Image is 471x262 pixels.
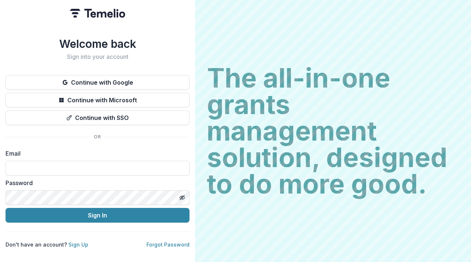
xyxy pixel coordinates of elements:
[6,75,190,90] button: Continue with Google
[6,241,88,248] p: Don't have an account?
[70,9,125,18] img: Temelio
[6,110,190,125] button: Continue with SSO
[6,93,190,107] button: Continue with Microsoft
[6,208,190,223] button: Sign In
[68,241,88,248] a: Sign Up
[6,178,185,187] label: Password
[146,241,190,248] a: Forgot Password
[6,53,190,60] h2: Sign into your account
[6,37,190,50] h1: Welcome back
[176,192,188,203] button: Toggle password visibility
[6,149,185,158] label: Email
